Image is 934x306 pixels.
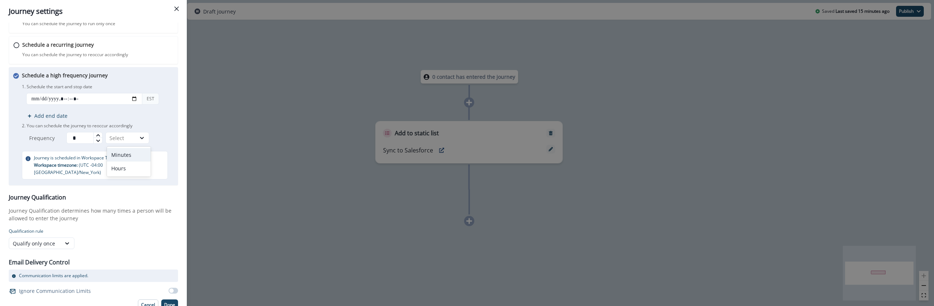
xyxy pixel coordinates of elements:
span: Workspace timezone: [34,162,79,168]
button: Close [171,3,182,15]
p: You can schedule the journey to reoccur accordingly [22,51,128,58]
p: 2. You can schedule the journey to reoccur accordingly [22,123,174,129]
div: Qualify only once [13,240,57,247]
p: You can schedule the journey to run only once [22,20,115,27]
div: EST [142,93,159,105]
p: 1. Schedule the start and stop date [22,84,174,90]
div: Select [109,134,132,142]
p: Journey Qualification determines how many times a person will be allowed to enter the journey [9,207,178,222]
p: Ignore Communication Limits [19,287,91,295]
div: Minutes [107,148,151,162]
p: Qualification rule [9,228,178,235]
p: Schedule a recurring journey [22,41,94,49]
p: Email Delivery Control [9,258,70,267]
h3: Journey Qualification [9,194,178,201]
p: Frequency [29,134,63,142]
p: Schedule a high frequency journey [22,71,108,79]
p: Journey is scheduled in Workspace Timezone ( UTC -04:00 [GEOGRAPHIC_DATA]/New_York ) [34,154,165,176]
p: Add end date [34,112,67,120]
p: Communication limits are applied. [19,272,88,279]
div: Journey settings [9,6,178,17]
div: Hours [107,162,151,175]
